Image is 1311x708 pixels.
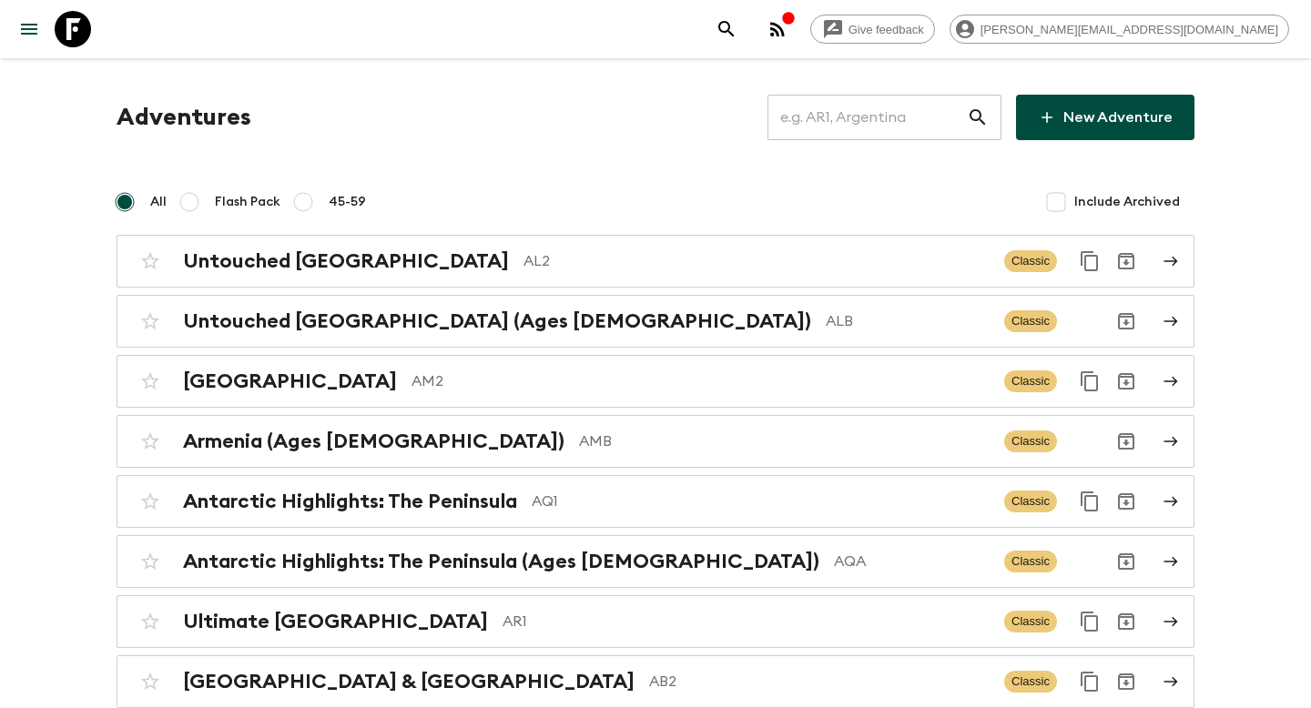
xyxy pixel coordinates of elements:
button: search adventures [708,11,745,47]
p: AL2 [523,250,990,272]
button: Duplicate for 45-59 [1072,483,1108,520]
span: Classic [1004,491,1057,512]
button: Archive [1108,363,1144,400]
button: Archive [1108,663,1144,700]
span: Classic [1004,310,1057,332]
h2: Untouched [GEOGRAPHIC_DATA] (Ages [DEMOGRAPHIC_DATA]) [183,309,811,333]
p: AQ1 [532,491,990,512]
p: AMB [579,430,990,452]
a: Antarctic Highlights: The PeninsulaAQ1ClassicDuplicate for 45-59Archive [117,475,1194,528]
a: Untouched [GEOGRAPHIC_DATA]AL2ClassicDuplicate for 45-59Archive [117,235,1194,288]
span: Flash Pack [215,193,280,211]
a: Ultimate [GEOGRAPHIC_DATA]AR1ClassicDuplicate for 45-59Archive [117,595,1194,648]
input: e.g. AR1, Argentina [767,92,967,143]
h2: Untouched [GEOGRAPHIC_DATA] [183,249,509,273]
button: Archive [1108,603,1144,640]
span: Classic [1004,551,1057,572]
span: All [150,193,167,211]
a: New Adventure [1016,95,1194,140]
a: Untouched [GEOGRAPHIC_DATA] (Ages [DEMOGRAPHIC_DATA])ALBClassicArchive [117,295,1194,348]
p: AR1 [503,611,990,632]
span: [PERSON_NAME][EMAIL_ADDRESS][DOMAIN_NAME] [971,23,1288,36]
button: Archive [1108,543,1144,580]
button: Duplicate for 45-59 [1072,243,1108,279]
h2: [GEOGRAPHIC_DATA] & [GEOGRAPHIC_DATA] [183,670,635,693]
button: Duplicate for 45-59 [1072,663,1108,700]
a: Give feedback [810,15,935,44]
p: ALB [826,310,990,332]
span: Classic [1004,370,1057,392]
button: Duplicate for 45-59 [1072,603,1108,640]
h2: Antarctic Highlights: The Peninsula [183,490,517,513]
h1: Adventures [117,99,251,136]
a: [GEOGRAPHIC_DATA] & [GEOGRAPHIC_DATA]AB2ClassicDuplicate for 45-59Archive [117,655,1194,708]
span: 45-59 [329,193,366,211]
span: Classic [1004,671,1057,693]
h2: [GEOGRAPHIC_DATA] [183,369,397,393]
span: Classic [1004,611,1057,632]
span: Give feedback [838,23,934,36]
span: Classic [1004,250,1057,272]
span: Include Archived [1074,193,1180,211]
button: Archive [1108,483,1144,520]
p: AB2 [649,671,990,693]
a: Antarctic Highlights: The Peninsula (Ages [DEMOGRAPHIC_DATA])AQAClassicArchive [117,535,1194,588]
span: Classic [1004,430,1057,452]
button: Archive [1108,423,1144,460]
h2: Ultimate [GEOGRAPHIC_DATA] [183,610,488,633]
h2: Armenia (Ages [DEMOGRAPHIC_DATA]) [183,430,564,453]
div: [PERSON_NAME][EMAIL_ADDRESS][DOMAIN_NAME] [950,15,1289,44]
button: Archive [1108,303,1144,339]
button: menu [11,11,47,47]
p: AM2 [412,370,990,392]
p: AQA [834,551,990,572]
button: Duplicate for 45-59 [1072,363,1108,400]
h2: Antarctic Highlights: The Peninsula (Ages [DEMOGRAPHIC_DATA]) [183,550,819,573]
a: Armenia (Ages [DEMOGRAPHIC_DATA])AMBClassicArchive [117,415,1194,468]
button: Archive [1108,243,1144,279]
a: [GEOGRAPHIC_DATA]AM2ClassicDuplicate for 45-59Archive [117,355,1194,408]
